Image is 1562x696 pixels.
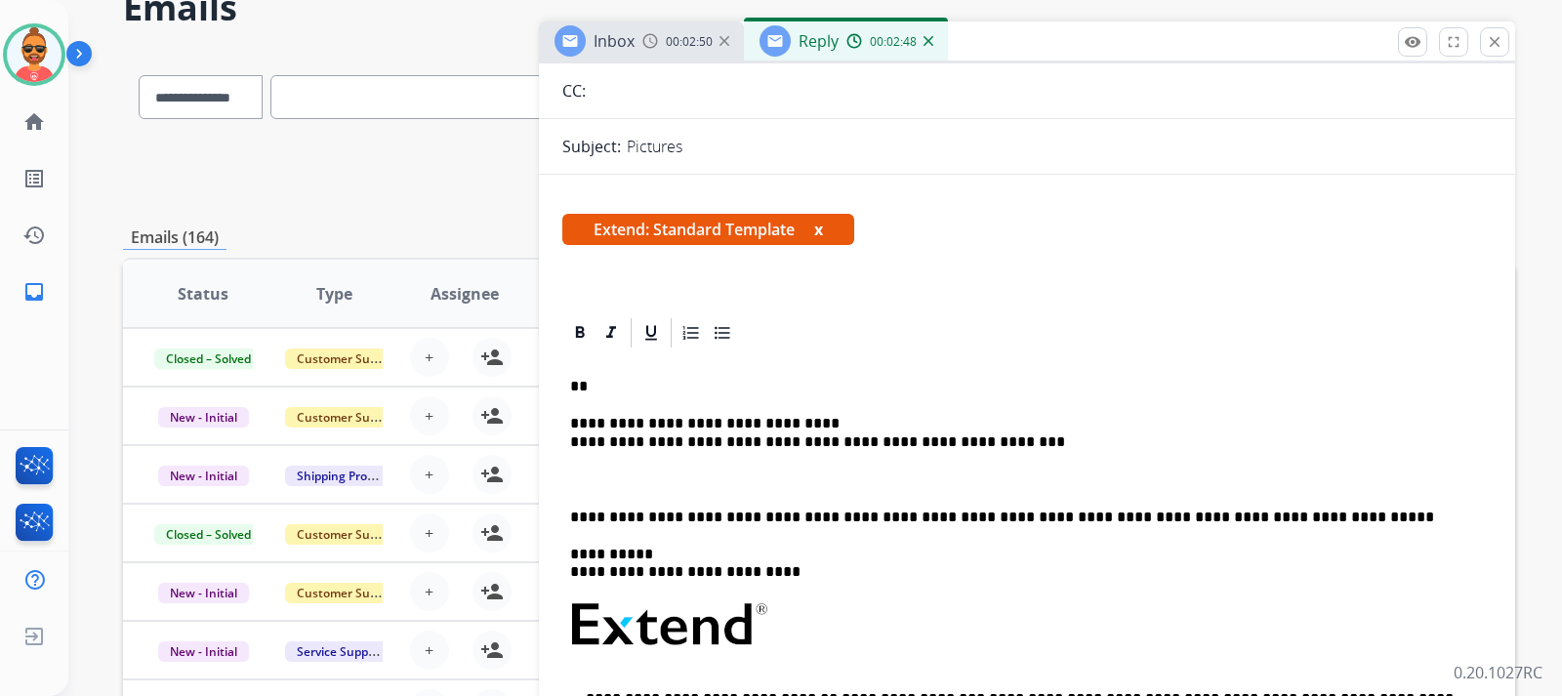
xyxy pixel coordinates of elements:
[1486,33,1503,51] mat-icon: close
[565,318,595,348] div: Bold
[431,282,499,306] span: Assignee
[285,641,396,662] span: Service Support
[425,580,433,603] span: +
[316,282,352,306] span: Type
[158,583,249,603] span: New - Initial
[425,346,433,369] span: +
[480,580,504,603] mat-icon: person_add
[1404,33,1421,51] mat-icon: remove_red_eye
[480,404,504,428] mat-icon: person_add
[285,466,419,486] span: Shipping Protection
[799,30,839,52] span: Reply
[410,396,449,435] button: +
[425,404,433,428] span: +
[410,455,449,494] button: +
[596,318,626,348] div: Italic
[562,214,854,245] span: Extend: Standard Template
[158,407,249,428] span: New - Initial
[285,524,412,545] span: Customer Support
[178,282,228,306] span: Status
[285,583,412,603] span: Customer Support
[7,27,62,82] img: avatar
[410,631,449,670] button: +
[22,110,46,134] mat-icon: home
[814,218,823,241] button: x
[158,466,249,486] span: New - Initial
[594,30,635,52] span: Inbox
[285,348,412,369] span: Customer Support
[22,167,46,190] mat-icon: list_alt
[1454,661,1542,684] p: 0.20.1027RC
[154,348,263,369] span: Closed – Solved
[1445,33,1462,51] mat-icon: fullscreen
[627,135,682,158] p: Pictures
[410,513,449,553] button: +
[677,318,706,348] div: Ordered List
[480,346,504,369] mat-icon: person_add
[562,79,586,102] p: CC:
[22,280,46,304] mat-icon: inbox
[480,638,504,662] mat-icon: person_add
[637,318,666,348] div: Underline
[480,521,504,545] mat-icon: person_add
[562,135,621,158] p: Subject:
[410,572,449,611] button: +
[425,521,433,545] span: +
[425,463,433,486] span: +
[425,638,433,662] span: +
[285,407,412,428] span: Customer Support
[708,318,737,348] div: Bullet List
[123,225,226,250] p: Emails (164)
[666,34,713,50] span: 00:02:50
[480,463,504,486] mat-icon: person_add
[154,524,263,545] span: Closed – Solved
[410,338,449,377] button: +
[870,34,917,50] span: 00:02:48
[22,224,46,247] mat-icon: history
[158,641,249,662] span: New - Initial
